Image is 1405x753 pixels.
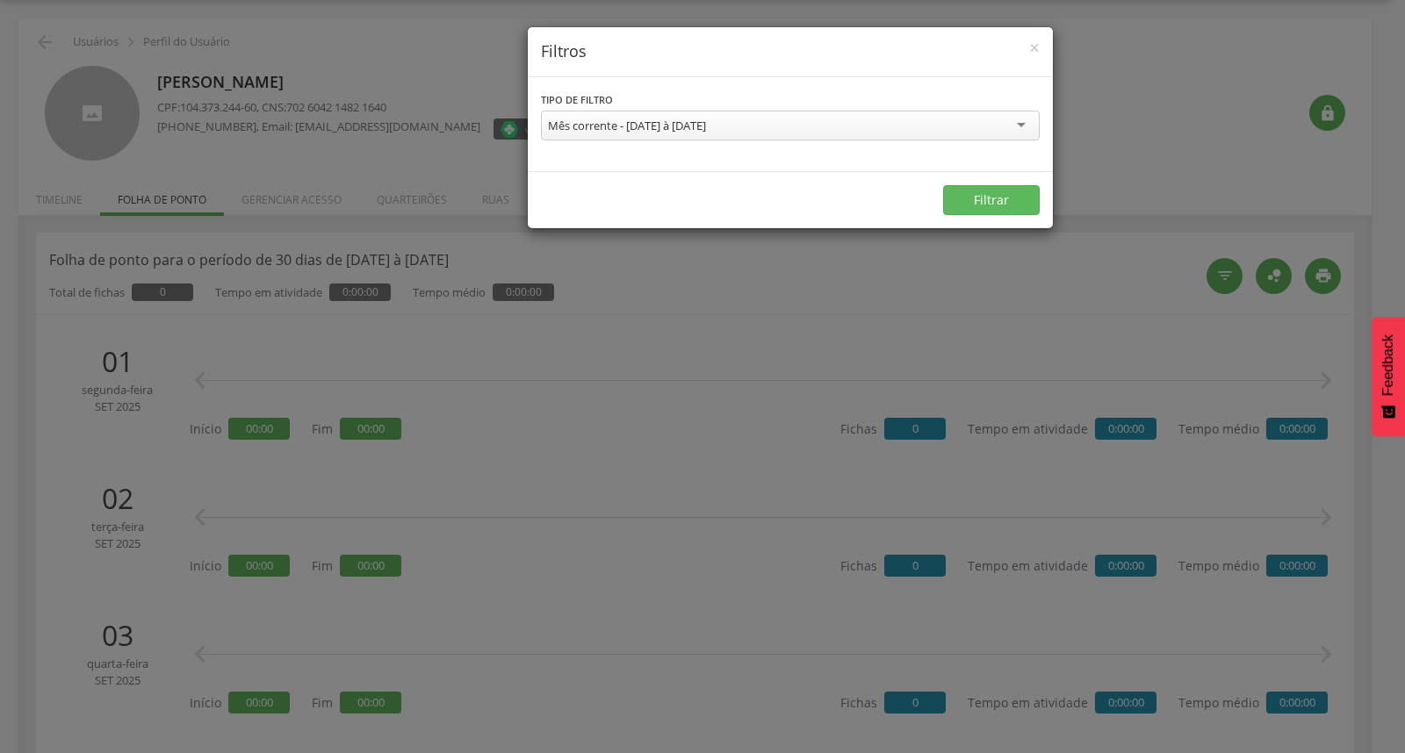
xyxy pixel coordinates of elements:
[1372,317,1405,436] button: Feedback - Mostrar pesquisa
[1029,39,1040,57] button: Close
[1380,334,1396,396] span: Feedback
[1029,35,1040,60] span: ×
[548,118,706,133] div: Mês corrente - [DATE] à [DATE]
[541,40,1040,63] h4: Filtros
[943,185,1040,215] button: Filtrar
[541,93,613,107] label: Tipo de filtro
